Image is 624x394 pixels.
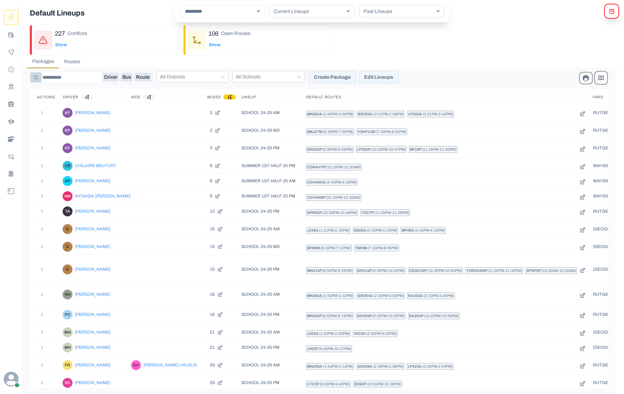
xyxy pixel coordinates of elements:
button: Show / Hide columns [595,72,607,84]
span: J303A [307,331,319,336]
button: Edit Route [579,292,586,299]
a: SUSAN A. MEADE[PERSON_NAME] [63,264,130,274]
span: LP202P [357,147,371,152]
button: Edit Route [579,245,586,251]
button: Edit Route [579,363,586,369]
span: BFH6M [307,246,320,250]
span: ( 8:55pm - 9:15pm ) [322,314,353,318]
p: WAYSIDE [593,194,613,199]
p: SCHOOL 24-25 AM [241,330,296,335]
span: GR204A [358,294,373,298]
button: Dblogs [4,184,19,198]
p: Open Routes [221,30,250,37]
span: ( 9:00pm - 9:45pm ) [319,382,350,386]
span: ( 10:00pm - 10:30pm ) [367,382,401,386]
p: [PERSON_NAME] [75,363,110,368]
p: 16 [207,292,215,297]
p: SCHOOL 24-25 MD [241,128,296,133]
span: YOHF13M [358,130,376,134]
div: MARIA HOYOS [64,343,71,352]
span: MN204P [307,314,322,318]
a: Schools [4,114,19,129]
p: SCHOOL 24-25 AM [241,292,296,297]
span: ( 2:55pm - 3:15pm ) [367,228,397,232]
a: FRANK R GEMBRY[PERSON_NAME] [63,360,130,370]
span: BF19P [410,147,422,152]
span: ( 10:15pm - 12:30am ) [326,195,360,200]
span: ( 9:35pm - 10:05pm ) [372,314,405,318]
span: V610A [354,331,366,336]
p: 29 [207,380,215,385]
a: Buses [4,97,19,112]
span: ( 1:45pm - 2:30pm ) [323,112,353,116]
span: YORSHA6P [466,268,487,273]
p: RUTGERS [593,110,614,115]
button: Actions [37,360,47,370]
div: Robert Hyers [65,290,70,299]
p: SCHOOL 24-25 PM [241,380,296,385]
div: DOUGLAS PARKER [65,176,70,186]
a: RA204A (3:10pm-3:45pm) [407,292,455,299]
p: [PERSON_NAME] [75,110,110,115]
a: J303A (1:20pm-2:40pm) [306,330,350,337]
a: BusData [4,131,19,146]
span: LP202A [408,112,423,116]
a: MN204A (1:50pm-2:12pm) [306,292,354,299]
button: Bus [121,73,133,82]
a: YOC7P (11:00pm-11:45pm) [360,209,410,216]
button: Edit Route [579,111,586,117]
p: [PERSON_NAME] [75,209,110,214]
button: Edit Route [579,227,586,233]
span: ( 6:30pm - 7:00pm ) [323,130,353,134]
span: ( 2:29pm - 2:58pm ) [373,364,403,369]
span: ( 3:42pm - 4:15pm ) [415,228,445,232]
span: ( 10:20pm - 10:50pm ) [424,314,459,318]
div: EVELINA VALEUS [133,360,138,370]
button: Monitoring [4,45,19,60]
a: Kim Figaro[PERSON_NAME] [63,108,130,118]
a: Route Templates [4,10,19,25]
span: ( 1:43pm - 2:13pm ) [323,364,353,369]
button: Planning [4,27,19,42]
span: CDVAN5A [307,180,326,184]
span: YOC7P [361,210,374,215]
button: Drivers [4,79,19,94]
span: ( 9:35pm - 10:02pm ) [372,268,405,273]
a: V610A (5:50pm-6:25pm) [353,330,398,337]
button: Yards [4,149,19,164]
p: WAYSIDE [593,179,613,184]
a: MN208A (1:43pm-2:13pm) [306,363,354,370]
p: SCHOOL 24-25 AM [241,227,296,232]
button: Actions [37,310,47,320]
button: Actions [37,242,47,252]
p: 15 [207,244,215,249]
span: ( 3:10pm - 3:45pm ) [424,294,454,298]
a: J236A (1:21pm-2:15pm) [306,227,350,234]
button: Actions [37,290,47,299]
a: Kim Figaro[PERSON_NAME] [63,126,130,135]
span: ( 6:30pm - 7:15pm ) [320,246,351,250]
p: RUTGERS [593,128,614,133]
p: Buses [207,95,221,100]
p: SCHOOL 24-25 PM [241,146,296,151]
p: [PERSON_NAME] [75,244,110,249]
button: Routes [59,55,85,68]
a: GR214P (9:35pm-10:02pm) [356,267,406,274]
a: DOUGLAS PARKER[PERSON_NAME] [63,176,130,186]
p: 3 [207,146,212,151]
p: [PERSON_NAME] [75,345,110,350]
p: Conflicts [68,30,87,37]
a: Payroll [4,62,19,77]
p: [PERSON_NAME] [75,179,110,184]
div: Kim Figaro [65,126,70,135]
span: ( 10:20pm - 10:47pm ) [371,147,406,152]
span: LP223A [408,364,422,369]
p: 21 [207,330,215,335]
div: Kim Figaro [65,143,70,153]
button: Print Packages [579,72,593,84]
button: Actions [37,224,47,234]
div: Kim Figaro [65,108,70,118]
